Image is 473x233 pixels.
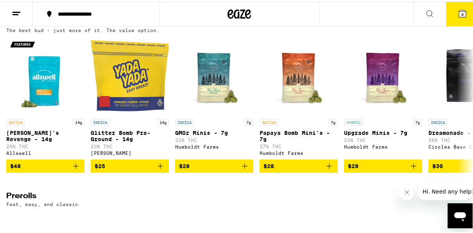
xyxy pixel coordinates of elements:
p: Upgrade Minis - 7g [344,128,422,134]
a: Open page for GMOz Minis - 7g from Humboldt Farms [175,35,253,158]
p: 7g [328,117,338,124]
span: 6 [461,11,464,15]
a: Open page for Glitter Bomb Pre-Ground - 14g from Yada Yada [91,35,169,158]
p: INDICA [428,117,447,124]
div: Humboldt Farms [344,143,422,148]
button: Add to bag [91,158,169,171]
a: Open page for Papaya Bomb Mini's - 7g from Humboldt Farms [260,35,338,158]
a: Open page for Upgrade Minis - 7g from Humboldt Farms [344,35,422,158]
p: 33% THC [344,136,422,141]
iframe: Button to launch messaging window [448,202,473,227]
img: Allswell - Jack's Revenge - 14g [6,35,84,113]
img: Humboldt Farms - Papaya Bomb Mini's - 7g [260,35,338,113]
img: Humboldt Farms - GMOz Minis - 7g [175,35,253,113]
button: Add to bag [6,158,84,171]
p: SATIVA [260,117,278,124]
p: SATIVA [6,117,25,124]
p: 7g [244,117,253,124]
iframe: Message from company [418,181,473,199]
div: Allswell [6,149,84,154]
p: 23% THC [91,142,169,147]
span: $48 [10,161,21,168]
div: Humboldt Farms [260,149,338,154]
button: Add to bag [344,158,422,171]
div: [PERSON_NAME] [91,149,169,154]
p: Fast, easy, and classic. [6,200,81,205]
p: GMOz Minis - 7g [175,128,253,134]
span: Hi. Need any help? [5,5,56,12]
img: Humboldt Farms - Upgrade Minis - 7g [344,35,422,113]
p: 14g [73,117,84,124]
a: Open page for Jack's Revenge - 14g from Allswell [6,35,84,158]
p: Glitter Bomb Pre-Ground - 14g [91,128,169,141]
button: Add to bag [260,158,338,171]
p: 14g [157,117,169,124]
span: $28 [179,161,190,168]
span: $28 [348,161,358,168]
button: Add to bag [175,158,253,171]
p: 7g [413,117,422,124]
p: INDICA [91,117,109,124]
span: $28 [263,161,274,168]
p: 22% THC [175,136,253,141]
h2: Prerolls [6,191,434,200]
p: The best bud - just more of it. The value option. [6,26,159,31]
p: 27% THC [260,142,338,147]
p: INDICA [175,117,194,124]
p: HYBRID [344,117,363,124]
img: Yada Yada - Glitter Bomb Pre-Ground - 14g [91,35,169,113]
p: 24% THC [6,142,84,147]
p: [PERSON_NAME]'s Revenge - 14g [6,128,84,141]
iframe: Close message [399,183,415,199]
span: $30 [432,161,443,168]
p: Papaya Bomb Mini's - 7g [260,128,338,141]
div: Humboldt Farms [175,143,253,148]
span: $25 [95,161,105,168]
